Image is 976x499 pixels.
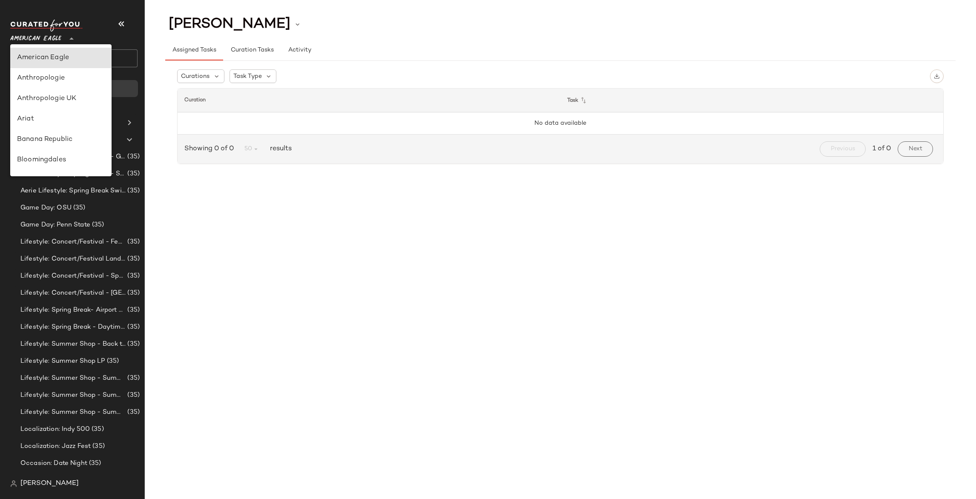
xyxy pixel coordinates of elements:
[873,144,891,154] span: 1 of 0
[20,288,126,298] span: Lifestyle: Concert/Festival - [GEOGRAPHIC_DATA]
[29,101,67,111] span: All Products
[10,480,17,487] img: svg%3e
[178,89,560,112] th: Curation
[126,288,140,298] span: (35)
[14,84,22,93] img: svg%3e
[233,72,262,81] span: Task Type
[90,424,104,434] span: (35)
[10,29,61,44] span: American Eagle
[267,144,292,154] span: results
[20,237,126,247] span: Lifestyle: Concert/Festival - Femme
[126,407,140,417] span: (35)
[172,47,216,54] span: Assigned Tasks
[20,407,126,417] span: Lifestyle: Summer Shop - Summer Study Sessions
[20,479,79,489] span: [PERSON_NAME]
[898,141,933,157] button: Next
[20,339,126,349] span: Lifestyle: Summer Shop - Back to School Essentials
[90,220,104,230] span: (35)
[126,169,140,179] span: (35)
[908,146,922,152] span: Next
[20,305,126,315] span: Lifestyle: Spring Break- Airport Style
[126,390,140,400] span: (35)
[20,152,126,162] span: Aerie Lifestyle: Spring Break - Girly/Femme
[20,186,126,196] span: Aerie Lifestyle: Spring Break Swimsuits Landing Page
[126,322,140,332] span: (35)
[20,356,105,366] span: Lifestyle: Summer Shop LP
[126,373,140,383] span: (35)
[29,118,85,128] span: Global Clipboards
[230,47,273,54] span: Curation Tasks
[169,16,290,32] span: [PERSON_NAME]
[20,390,126,400] span: Lifestyle: Summer Shop - Summer Internship
[126,186,140,196] span: (35)
[20,459,87,468] span: Occasion: Date Night
[288,47,311,54] span: Activity
[20,424,90,434] span: Localization: Indy 500
[20,169,126,179] span: Aerie Lifestyle: Spring Break - Sporty
[184,144,237,154] span: Showing 0 of 0
[72,203,86,213] span: (35)
[934,73,940,79] img: svg%3e
[126,237,140,247] span: (35)
[27,84,61,94] span: Dashboard
[126,254,140,264] span: (35)
[60,135,74,145] span: (34)
[126,305,140,315] span: (35)
[105,356,119,366] span: (35)
[20,203,72,213] span: Game Day: OSU
[10,20,83,32] img: cfy_white_logo.C9jOOHJF.svg
[91,442,105,451] span: (35)
[20,220,90,230] span: Game Day: Penn State
[126,271,140,281] span: (35)
[20,271,126,281] span: Lifestyle: Concert/Festival - Sporty
[20,322,126,332] span: Lifestyle: Spring Break - Daytime Casual
[85,118,95,128] span: (0)
[126,339,140,349] span: (35)
[20,254,126,264] span: Lifestyle: Concert/Festival Landing Page
[560,89,943,112] th: Task
[29,135,60,145] span: Curations
[181,72,210,81] span: Curations
[20,442,91,451] span: Localization: Jazz Fest
[178,112,943,135] td: No data available
[126,152,140,162] span: (35)
[20,373,126,383] span: Lifestyle: Summer Shop - Summer Abroad
[87,459,101,468] span: (35)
